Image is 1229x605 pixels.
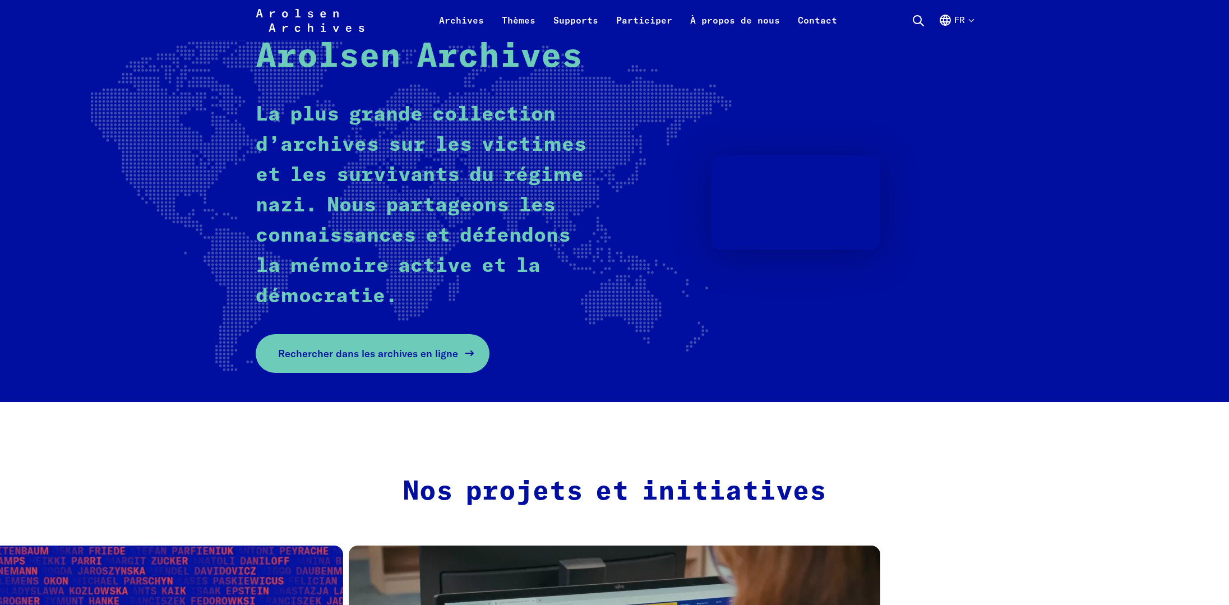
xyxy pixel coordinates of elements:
a: À propos de nous [681,13,789,40]
strong: Arolsen Archives [256,40,583,74]
a: Contact [789,13,846,40]
nav: Principal [430,7,846,34]
a: Participer [607,13,681,40]
h2: Nos projets et initiatives [377,476,852,509]
button: Français, sélection de la langue [939,13,973,40]
a: Rechercher dans les archives en ligne [256,334,489,373]
a: Supports [544,13,607,40]
p: La plus grande collection d’archives sur les victimes et les survivants du régime nazi. Nous part... [256,100,595,312]
span: Rechercher dans les archives en ligne [278,346,458,361]
a: Archives [430,13,493,40]
a: Thèmes [493,13,544,40]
